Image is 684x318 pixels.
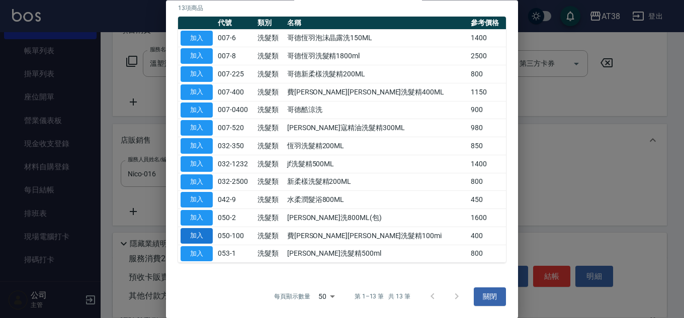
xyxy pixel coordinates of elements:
p: 第 1–13 筆 共 13 筆 [355,292,410,301]
td: 洗髮類 [255,173,285,191]
td: 007-225 [215,65,255,83]
button: 加入 [181,121,213,136]
td: [PERSON_NAME]寇精油洗髮精300ML [285,119,469,137]
button: 加入 [181,139,213,154]
td: 1400 [468,155,506,173]
button: 加入 [181,210,213,226]
td: 洗髮類 [255,101,285,120]
td: 洗髮類 [255,137,285,155]
p: 每頁顯示數量 [274,292,310,301]
td: jf洗髮精500ML [285,155,469,173]
td: 1150 [468,83,506,101]
td: 哥德酷涼洗 [285,101,469,120]
td: 新柔樣洗髮精200ML [285,173,469,191]
td: 費[PERSON_NAME][PERSON_NAME]洗髮精100mi [285,227,469,245]
button: 加入 [181,174,213,190]
td: 洗髮類 [255,227,285,245]
td: 007-6 [215,30,255,48]
td: 洗髮類 [255,65,285,83]
th: 名稱 [285,17,469,30]
td: 費[PERSON_NAME][PERSON_NAME]洗髮精400ML [285,83,469,101]
td: 洗髮類 [255,30,285,48]
td: 050-2 [215,209,255,227]
td: 042-9 [215,191,255,209]
td: 850 [468,137,506,155]
td: [PERSON_NAME]洗髮精500ml [285,245,469,263]
td: 032-2500 [215,173,255,191]
td: 哥德新柔樣洗髮精200ML [285,65,469,83]
button: 加入 [181,31,213,46]
td: 400 [468,227,506,245]
td: 450 [468,191,506,209]
td: 053-1 [215,245,255,263]
td: 007-520 [215,119,255,137]
td: 恆羽洗髮精200ML [285,137,469,155]
td: 007-0400 [215,101,255,120]
td: 哥德恆羽洗髮精1800ml [285,47,469,65]
td: 水柔潤髮浴800ML [285,191,469,209]
td: 900 [468,101,506,120]
td: 050-100 [215,227,255,245]
td: 哥德恆羽泡沫晶露洗150ML [285,30,469,48]
td: 032-1232 [215,155,255,173]
td: 洗髮類 [255,209,285,227]
td: 980 [468,119,506,137]
button: 加入 [181,246,213,262]
td: 洗髮類 [255,119,285,137]
td: 800 [468,65,506,83]
td: 洗髮類 [255,191,285,209]
td: 007-8 [215,47,255,65]
td: 800 [468,245,506,263]
td: 洗髮類 [255,155,285,173]
td: 洗髮類 [255,245,285,263]
th: 代號 [215,17,255,30]
div: 50 [314,283,338,310]
button: 加入 [181,84,213,100]
th: 參考價格 [468,17,506,30]
td: 032-350 [215,137,255,155]
button: 加入 [181,67,213,82]
td: 洗髮類 [255,83,285,101]
td: 1400 [468,30,506,48]
button: 加入 [181,49,213,64]
td: 800 [468,173,506,191]
td: 1600 [468,209,506,227]
button: 加入 [181,156,213,172]
td: [PERSON_NAME]洗800ML(包) [285,209,469,227]
button: 加入 [181,102,213,118]
button: 關閉 [474,288,506,306]
td: 007-400 [215,83,255,101]
button: 加入 [181,192,213,208]
td: 2500 [468,47,506,65]
p: 13 項商品 [178,4,506,13]
th: 類別 [255,17,285,30]
td: 洗髮類 [255,47,285,65]
button: 加入 [181,228,213,244]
